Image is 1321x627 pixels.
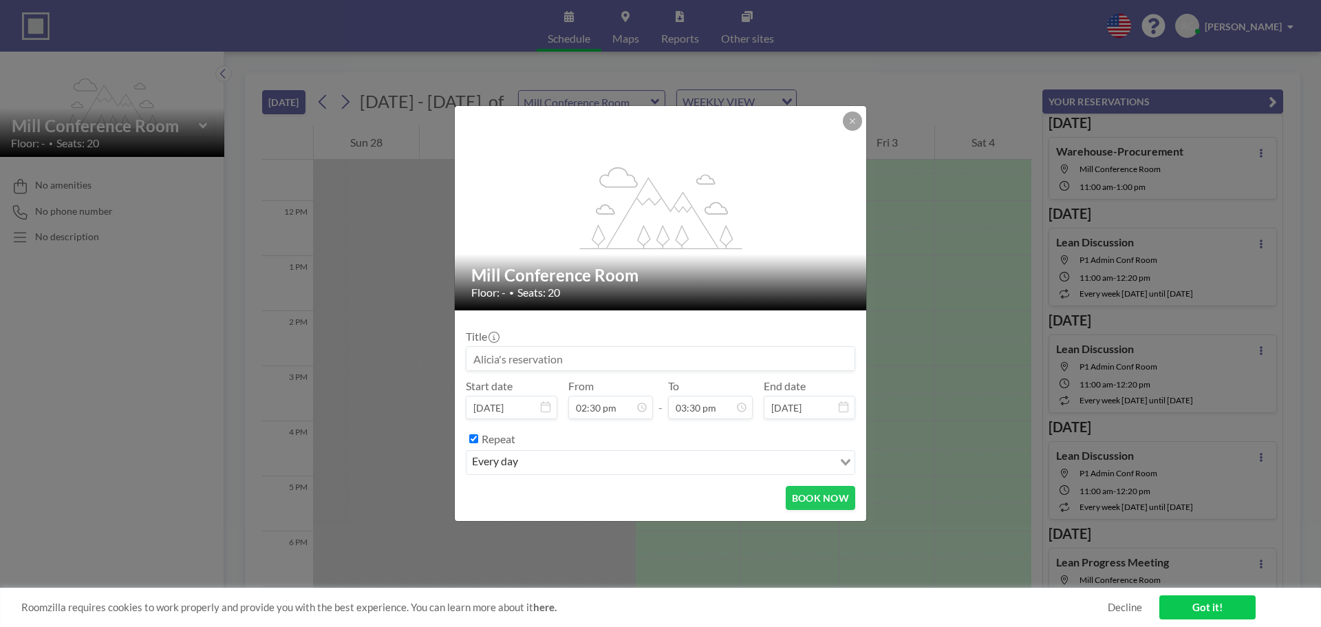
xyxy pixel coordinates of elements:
div: Search for option [466,451,855,474]
input: Alicia's reservation [466,347,855,370]
input: Search for option [522,454,832,471]
button: BOOK NOW [786,486,855,510]
a: here. [533,601,557,613]
label: Repeat [482,432,515,446]
label: Start date [466,379,513,393]
label: Title [466,330,498,343]
span: Roomzilla requires cookies to work properly and provide you with the best experience. You can lea... [21,601,1108,614]
span: • [509,288,514,298]
a: Decline [1108,601,1142,614]
span: every day [469,454,521,471]
g: flex-grow: 1.2; [580,166,742,248]
span: Floor: - [471,286,506,299]
label: To [668,379,679,393]
span: - [658,384,663,414]
label: End date [764,379,806,393]
a: Got it! [1159,595,1256,619]
label: From [568,379,594,393]
span: Seats: 20 [517,286,560,299]
h2: Mill Conference Room [471,265,851,286]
